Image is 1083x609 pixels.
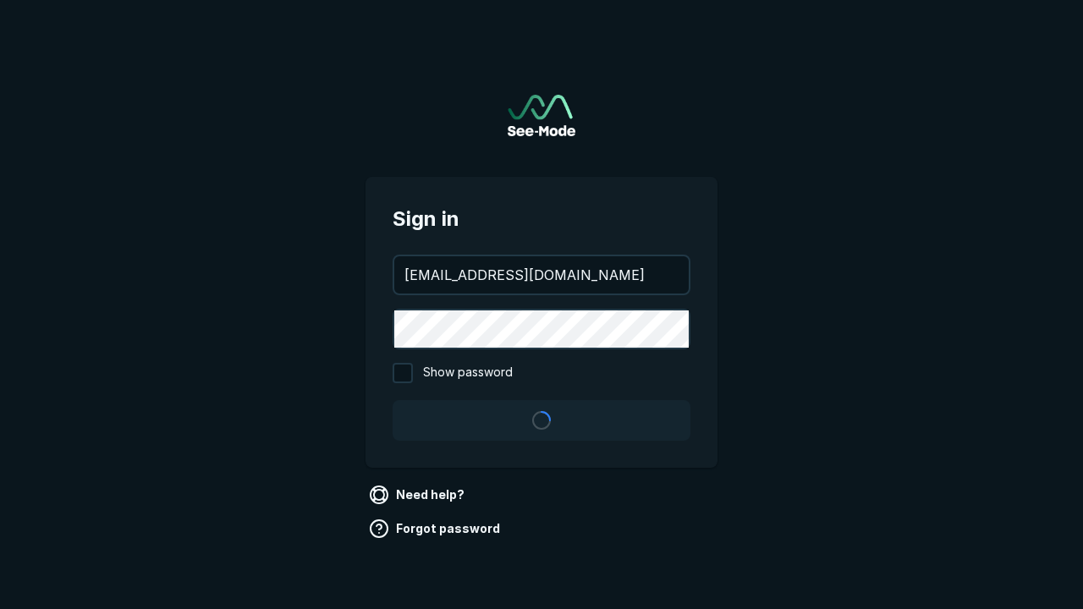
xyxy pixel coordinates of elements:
a: Forgot password [366,515,507,542]
a: Go to sign in [508,95,575,136]
input: your@email.com [394,256,689,294]
span: Sign in [393,204,690,234]
img: See-Mode Logo [508,95,575,136]
a: Need help? [366,481,471,508]
span: Show password [423,363,513,383]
